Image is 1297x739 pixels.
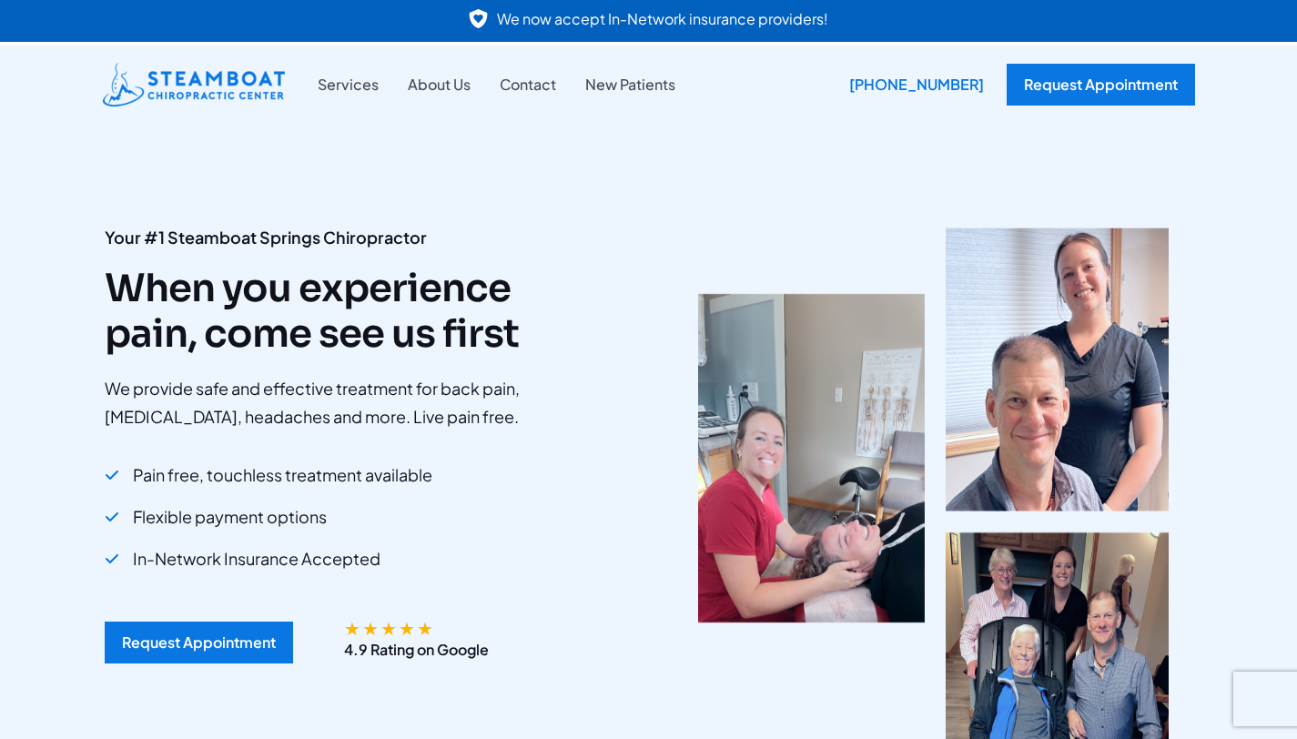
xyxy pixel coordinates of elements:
[103,63,285,106] img: Steamboat Chiropractic Center
[362,621,379,634] span: ★
[485,73,571,96] a: Contact
[133,542,380,575] span: In-Network Insurance Accepted
[303,73,690,96] nav: Site Navigation
[303,73,393,96] a: Services
[836,64,988,106] a: [PHONE_NUMBER]
[1007,64,1195,106] a: Request Appointment
[836,64,998,106] div: [PHONE_NUMBER]
[133,501,327,533] span: Flexible payment options
[344,621,435,634] div: 4.9/5
[105,375,583,430] p: We provide safe and effective treatment for back pain, [MEDICAL_DATA], headaches and more. Live p...
[571,73,690,96] a: New Patients
[344,621,360,634] span: ★
[399,621,415,634] span: ★
[380,621,397,634] span: ★
[122,635,276,650] div: Request Appointment
[417,621,433,634] span: ★
[393,73,485,96] a: About Us
[344,638,489,662] p: 4.9 Rating on Google
[105,266,583,358] h2: When you experience pain, come see us first
[105,622,293,663] a: Request Appointment
[133,459,432,491] span: Pain free, touchless treatment available
[105,227,427,248] strong: Your #1 Steamboat Springs Chiropractor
